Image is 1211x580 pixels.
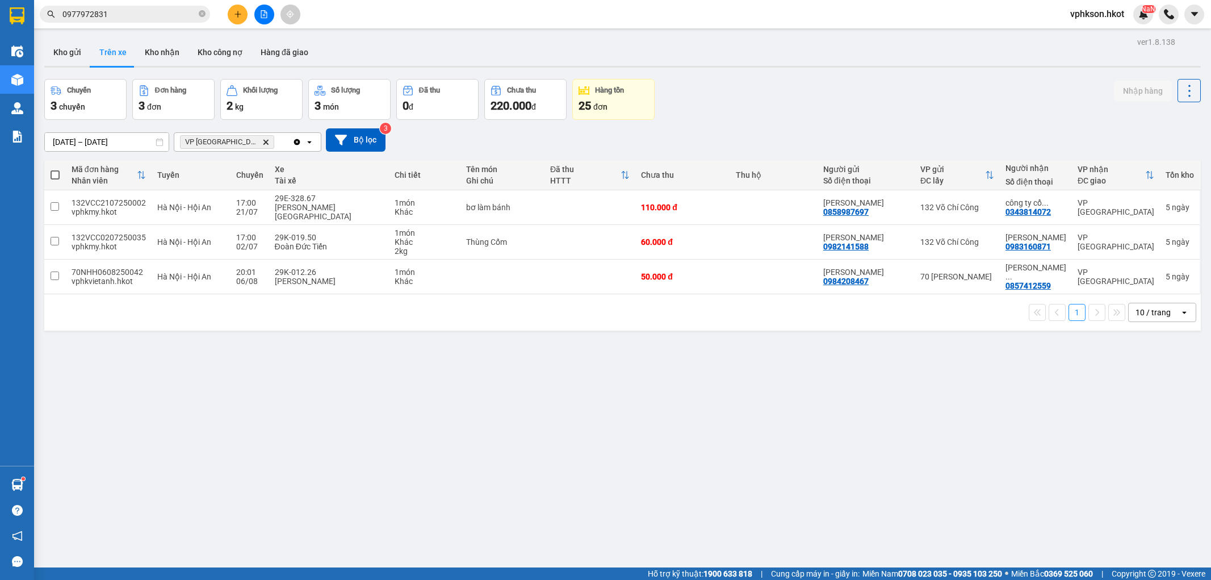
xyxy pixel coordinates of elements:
[72,165,137,174] div: Mã đơn hàng
[823,277,869,286] div: 0984208467
[292,137,301,147] svg: Clear all
[395,170,455,180] div: Chi tiết
[72,242,146,251] div: vphkmy.hkot
[1061,7,1133,21] span: vphkson.hkot
[395,247,455,256] div: 2 kg
[157,237,211,247] span: Hà Nội - Hội An
[823,207,869,216] div: 0858987697
[228,5,248,24] button: plus
[761,568,762,580] span: |
[531,102,536,111] span: đ
[595,86,624,94] div: Hàng tồn
[1078,165,1145,174] div: VP nhận
[1172,272,1189,281] span: ngày
[395,277,455,286] div: Khác
[1078,233,1154,251] div: VP [GEOGRAPHIC_DATA]
[1138,9,1149,19] img: icon-new-feature
[466,176,539,185] div: Ghi chú
[155,86,186,94] div: Đơn hàng
[1172,203,1189,212] span: ngày
[234,10,242,18] span: plus
[1005,272,1012,281] span: ...
[1141,5,1155,13] sup: NaN
[275,194,383,203] div: 29E-328.67
[276,136,278,148] input: Selected VP Đà Nẵng.
[51,99,57,112] span: 3
[199,9,206,20] span: close-circle
[395,228,455,237] div: 1 món
[47,10,55,18] span: search
[1011,568,1093,580] span: Miền Bắc
[11,479,23,491] img: warehouse-icon
[180,135,274,149] span: VP Đà Nẵng, close by backspace
[1180,308,1189,317] svg: open
[920,237,994,247] div: 132 Võ Chí Công
[419,86,440,94] div: Đã thu
[11,45,23,57] img: warehouse-icon
[1184,5,1204,24] button: caret-down
[579,99,591,112] span: 25
[1135,307,1171,318] div: 10 / trang
[72,277,146,286] div: vphkvietanh.hkot
[823,176,909,185] div: Số điện thoại
[823,198,909,207] div: Bùi Đức Thắng
[1005,281,1051,290] div: 0857412559
[220,79,303,120] button: Khối lượng2kg
[1005,263,1066,281] div: Mai Hà Phương
[641,170,724,180] div: Chưa thu
[236,198,263,207] div: 17:00
[236,207,263,216] div: 21/07
[185,137,258,147] span: VP Đà Nẵng
[10,7,24,24] img: logo-vxr
[1166,203,1194,212] div: 5
[1072,160,1160,190] th: Toggle SortBy
[823,233,909,242] div: Đỗ Khải Minh
[1005,177,1066,186] div: Số điện thoại
[484,79,567,120] button: Chưa thu220.000đ
[466,165,539,174] div: Tên món
[136,39,188,66] button: Kho nhận
[1166,170,1194,180] div: Tồn kho
[395,198,455,207] div: 1 món
[12,505,23,516] span: question-circle
[12,531,23,541] span: notification
[1101,568,1103,580] span: |
[395,268,455,277] div: 1 món
[243,86,278,94] div: Khối lượng
[920,272,994,281] div: 70 [PERSON_NAME]
[11,131,23,143] img: solution-icon
[308,79,391,120] button: Số lượng3món
[72,207,146,216] div: vphkmy.hkot
[1005,571,1008,576] span: ⚪️
[507,86,536,94] div: Chưa thu
[395,237,455,247] div: Khác
[252,39,317,66] button: Hàng đã giao
[1137,36,1175,48] div: ver 1.8.138
[11,102,23,114] img: warehouse-icon
[139,99,145,112] span: 3
[593,102,607,111] span: đơn
[703,569,752,578] strong: 1900 633 818
[1164,9,1174,19] img: phone-icon
[1044,569,1093,578] strong: 0369 525 060
[262,139,269,145] svg: Delete
[491,99,531,112] span: 220.000
[466,237,539,247] div: Thùng Cốm
[736,170,812,180] div: Thu hộ
[1005,198,1066,207] div: công ty cổ phần tmdv đức việt đà nẵng
[823,242,869,251] div: 0982141588
[1148,570,1156,578] span: copyright
[199,10,206,17] span: close-circle
[236,242,263,251] div: 02/07
[920,203,994,212] div: 132 Võ Chí Công
[550,165,621,174] div: Đã thu
[236,170,263,180] div: Chuyến
[72,176,137,185] div: Nhân viên
[188,39,252,66] button: Kho công nợ
[275,233,383,242] div: 29K-019.50
[157,170,225,180] div: Tuyến
[915,160,1000,190] th: Toggle SortBy
[641,237,724,247] div: 60.000 đ
[1005,242,1051,251] div: 0983160871
[67,86,91,94] div: Chuyến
